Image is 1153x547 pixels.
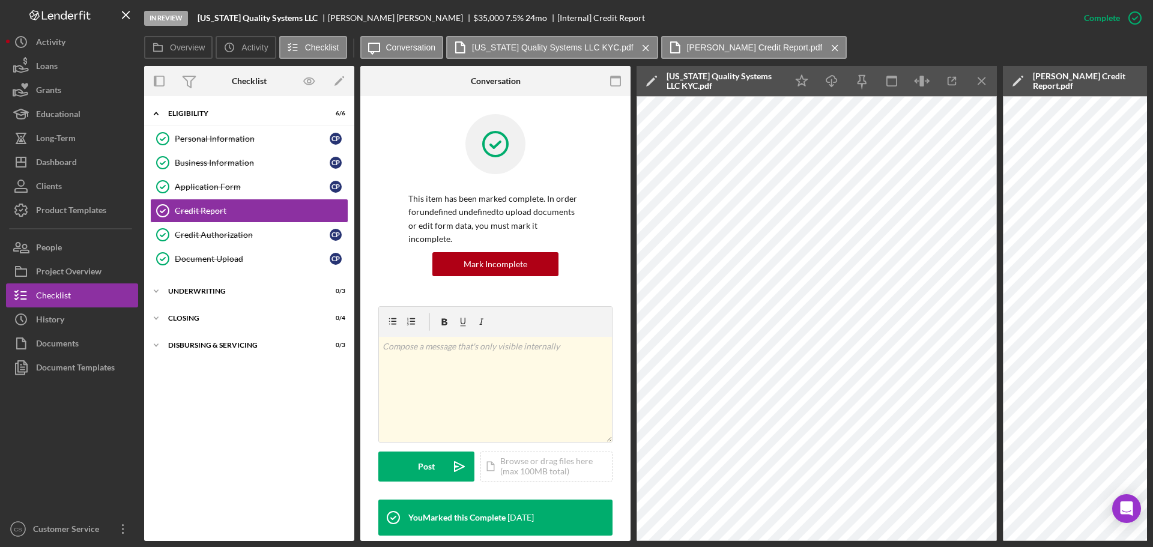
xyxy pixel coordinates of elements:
button: Post [378,452,474,482]
button: Activity [6,30,138,54]
a: Application FormCP [150,175,348,199]
div: C P [330,253,342,265]
div: Document Upload [175,254,330,264]
div: 6 / 6 [324,110,345,117]
label: Checklist [305,43,339,52]
label: Overview [170,43,205,52]
div: Customer Service [30,517,108,544]
button: History [6,307,138,331]
text: CS [14,526,22,533]
div: [PERSON_NAME] Credit Report.pdf [1033,71,1147,91]
div: Application Form [175,182,330,192]
div: C P [330,181,342,193]
time: 2025-09-18 19:10 [507,513,534,522]
button: Mark Incomplete [432,252,558,276]
button: Grants [6,78,138,102]
div: Checklist [232,76,267,86]
button: Documents [6,331,138,355]
div: Educational [36,102,80,129]
div: Complete [1084,6,1120,30]
div: Mark Incomplete [464,252,527,276]
div: 7.5 % [506,13,524,23]
a: Project Overview [6,259,138,283]
div: Open Intercom Messenger [1112,494,1141,523]
button: Loans [6,54,138,78]
button: Checklist [279,36,347,59]
div: Grants [36,78,61,105]
div: Dashboard [36,150,77,177]
button: Complete [1072,6,1147,30]
button: Product Templates [6,198,138,222]
div: C P [330,157,342,169]
div: [PERSON_NAME] [PERSON_NAME] [328,13,473,23]
div: [Internal] Credit Report [557,13,645,23]
button: [PERSON_NAME] Credit Report.pdf [661,36,847,59]
div: Credit Authorization [175,230,330,240]
button: Conversation [360,36,444,59]
div: Underwriting [168,288,315,295]
div: [US_STATE] Quality Systems LLC KYC.pdf [667,71,781,91]
div: Product Templates [36,198,106,225]
div: Business Information [175,158,330,168]
div: Eligibility [168,110,315,117]
a: Personal InformationCP [150,127,348,151]
div: Checklist [36,283,71,310]
div: History [36,307,64,334]
button: Overview [144,36,213,59]
a: Credit Report [150,199,348,223]
button: People [6,235,138,259]
button: Document Templates [6,355,138,379]
div: C P [330,133,342,145]
div: Project Overview [36,259,101,286]
div: Closing [168,315,315,322]
button: CSCustomer Service [6,517,138,541]
div: Personal Information [175,134,330,144]
label: [US_STATE] Quality Systems LLC KYC.pdf [472,43,634,52]
button: Educational [6,102,138,126]
div: Activity [36,30,65,57]
a: Document UploadCP [150,247,348,271]
p: This item has been marked complete. In order for undefined undefined to upload documents or edit ... [408,192,583,246]
label: [PERSON_NAME] Credit Report.pdf [687,43,823,52]
div: Document Templates [36,355,115,382]
button: Clients [6,174,138,198]
label: Activity [241,43,268,52]
button: Long-Term [6,126,138,150]
div: 0 / 3 [324,288,345,295]
div: 0 / 4 [324,315,345,322]
div: Documents [36,331,79,358]
label: Conversation [386,43,436,52]
div: Post [418,452,435,482]
div: Clients [36,174,62,201]
button: Checklist [6,283,138,307]
div: Loans [36,54,58,81]
button: Dashboard [6,150,138,174]
b: [US_STATE] Quality Systems LLC [198,13,318,23]
a: Credit AuthorizationCP [150,223,348,247]
button: [US_STATE] Quality Systems LLC KYC.pdf [446,36,658,59]
div: Long-Term [36,126,76,153]
div: 24 mo [525,13,547,23]
div: 0 / 3 [324,342,345,349]
div: C P [330,229,342,241]
div: Conversation [471,76,521,86]
div: Disbursing & Servicing [168,342,315,349]
div: Credit Report [175,206,348,216]
div: You Marked this Complete [408,513,506,522]
button: Activity [216,36,276,59]
div: In Review [144,11,188,26]
div: People [36,235,62,262]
